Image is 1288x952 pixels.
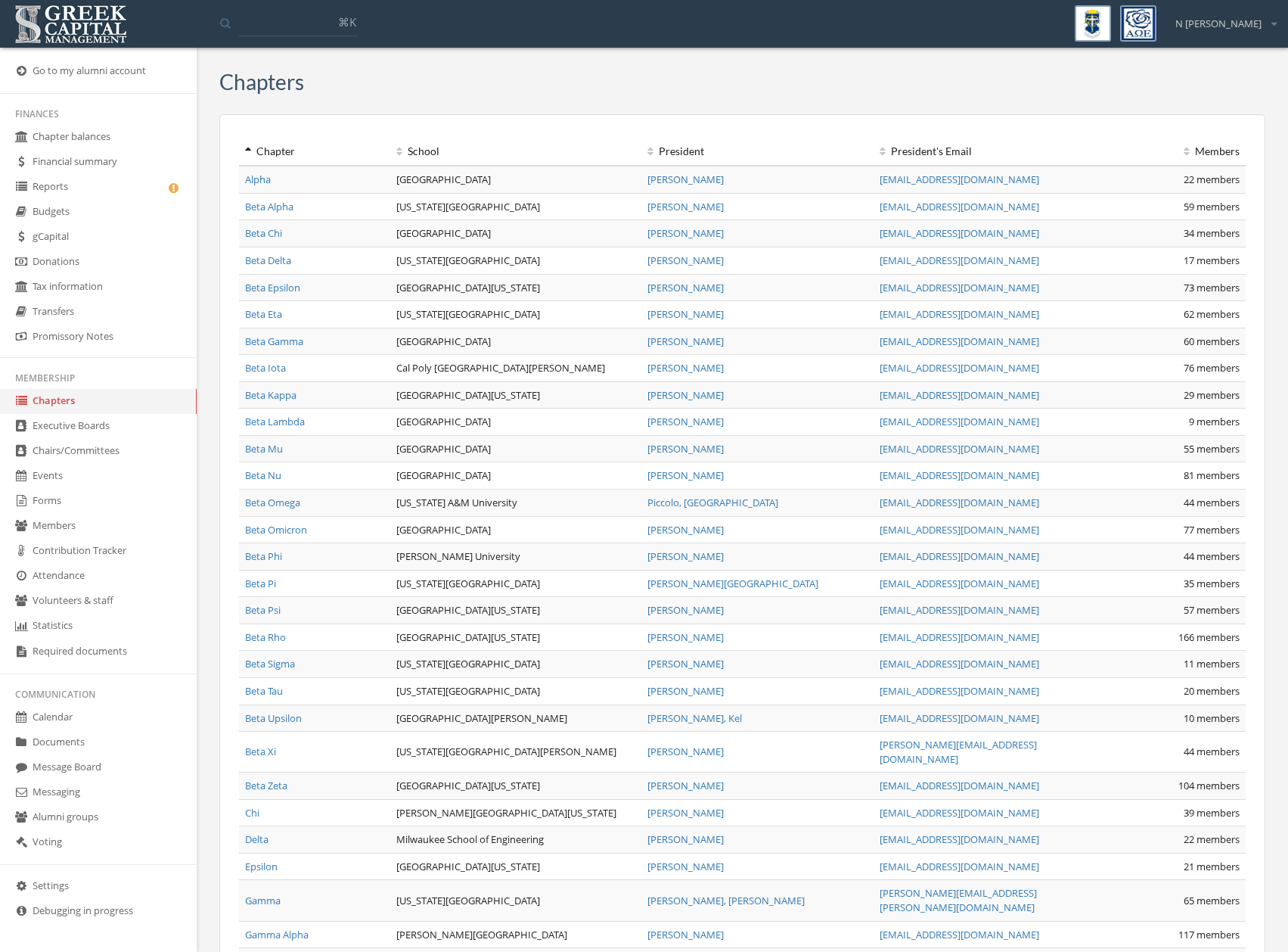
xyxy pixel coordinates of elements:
a: [PERSON_NAME] [647,468,724,482]
a: [EMAIL_ADDRESS][DOMAIN_NAME] [880,200,1039,213]
a: [PERSON_NAME] [647,254,724,267]
div: N [PERSON_NAME] [1165,5,1277,31]
span: 17 members [1184,254,1240,267]
a: [PERSON_NAME][GEOGRAPHIC_DATA] [647,577,818,590]
a: Beta Mu [245,442,283,456]
a: [EMAIL_ADDRESS][DOMAIN_NAME] [880,415,1039,428]
div: Members [1111,144,1240,159]
span: 166 members [1178,630,1240,644]
a: Beta Nu [245,468,281,482]
td: [US_STATE][GEOGRAPHIC_DATA] [390,193,642,220]
td: [US_STATE] A&M University [390,490,642,517]
span: 62 members [1184,307,1240,321]
span: 35 members [1184,577,1240,590]
h3: Chapters [219,70,304,94]
a: [EMAIL_ADDRESS][DOMAIN_NAME] [880,254,1039,267]
td: [GEOGRAPHIC_DATA][US_STATE] [390,274,642,301]
span: 77 members [1184,523,1240,537]
td: [US_STATE][GEOGRAPHIC_DATA] [390,301,642,328]
td: [GEOGRAPHIC_DATA] [390,435,642,462]
td: [US_STATE][GEOGRAPHIC_DATA] [390,570,642,597]
span: 44 members [1184,496,1240,509]
a: Beta Tau [245,684,283,698]
span: 44 members [1184,745,1240,758]
td: [GEOGRAPHIC_DATA] [390,166,642,193]
a: [PERSON_NAME][EMAIL_ADDRESS][PERSON_NAME][DOMAIN_NAME] [880,886,1037,914]
td: [GEOGRAPHIC_DATA][US_STATE] [390,381,642,409]
div: School [396,144,636,159]
a: [PERSON_NAME] [647,388,724,402]
a: Gamma Alpha [245,928,309,941]
a: [PERSON_NAME] [647,745,724,758]
span: 104 members [1178,779,1240,792]
a: [EMAIL_ADDRESS][DOMAIN_NAME] [880,388,1039,402]
a: [PERSON_NAME] [647,603,724,617]
a: [EMAIL_ADDRESS][DOMAIN_NAME] [880,307,1039,321]
a: Beta Pi [245,577,276,590]
a: Beta Chi [245,226,282,240]
a: Beta Iota [245,361,286,375]
a: [PERSON_NAME] [647,334,724,348]
span: 59 members [1184,200,1240,213]
td: [US_STATE][GEOGRAPHIC_DATA] [390,651,642,678]
a: Beta Epsilon [245,281,300,294]
span: 22 members [1184,173,1240,186]
a: [PERSON_NAME][EMAIL_ADDRESS][DOMAIN_NAME] [880,738,1037,766]
a: Beta Gamma [245,334,303,348]
div: President [647,144,867,159]
a: Beta Lambda [245,415,305,428]
td: [GEOGRAPHIC_DATA][US_STATE] [390,773,642,800]
span: N [PERSON_NAME] [1175,17,1262,31]
td: [GEOGRAPHIC_DATA] [390,409,642,436]
span: 76 members [1184,361,1240,375]
a: [PERSON_NAME] [647,549,724,563]
a: [EMAIL_ADDRESS][DOMAIN_NAME] [880,334,1039,348]
span: 65 members [1184,894,1240,907]
a: [EMAIL_ADDRESS][DOMAIN_NAME] [880,173,1039,186]
td: [US_STATE][GEOGRAPHIC_DATA] [390,677,642,705]
td: [PERSON_NAME] University [390,543,642,571]
a: [PERSON_NAME], [PERSON_NAME] [647,894,805,907]
span: 20 members [1184,684,1240,698]
a: [EMAIL_ADDRESS][DOMAIN_NAME] [880,281,1039,294]
span: ⌘K [338,14,356,30]
a: [EMAIL_ADDRESS][DOMAIN_NAME] [880,684,1039,698]
span: 11 members [1184,657,1240,670]
span: 22 members [1184,832,1240,846]
td: [US_STATE][GEOGRAPHIC_DATA] [390,247,642,274]
a: Delta [245,832,268,846]
div: President 's Email [880,144,1099,159]
td: [GEOGRAPHIC_DATA] [390,328,642,355]
a: [EMAIL_ADDRESS][DOMAIN_NAME] [880,496,1039,509]
a: [PERSON_NAME] [647,806,724,820]
span: 34 members [1184,226,1240,240]
a: [PERSON_NAME], Kel [647,711,742,725]
a: Beta Delta [245,254,291,267]
a: [PERSON_NAME] [647,630,724,644]
a: [EMAIL_ADDRESS][DOMAIN_NAME] [880,468,1039,482]
a: Beta Kappa [245,388,296,402]
a: [PERSON_NAME] [647,779,724,792]
span: 44 members [1184,549,1240,563]
a: [EMAIL_ADDRESS][DOMAIN_NAME] [880,806,1039,820]
a: Beta Xi [245,745,276,758]
a: Alpha [245,173,271,186]
a: [PERSON_NAME] [647,657,724,670]
a: [PERSON_NAME] [647,361,724,375]
a: [EMAIL_ADDRESS][DOMAIN_NAME] [880,630,1039,644]
a: [EMAIL_ADDRESS][DOMAIN_NAME] [880,577,1039,590]
span: 39 members [1184,806,1240,820]
a: Piccolo, [GEOGRAPHIC_DATA] [647,496,778,509]
a: Chi [245,806,259,820]
a: [PERSON_NAME] [647,200,724,213]
div: Chapter [245,144,384,159]
a: Beta Alpha [245,200,293,213]
span: 60 members [1184,334,1240,348]
td: [GEOGRAPHIC_DATA] [390,462,642,490]
a: [PERSON_NAME] [647,415,724,428]
a: [PERSON_NAME] [647,281,724,294]
span: 55 members [1184,442,1240,456]
td: [PERSON_NAME][GEOGRAPHIC_DATA][US_STATE] [390,799,642,826]
a: Beta Psi [245,603,281,617]
td: Cal Poly [GEOGRAPHIC_DATA][PERSON_NAME] [390,355,642,382]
